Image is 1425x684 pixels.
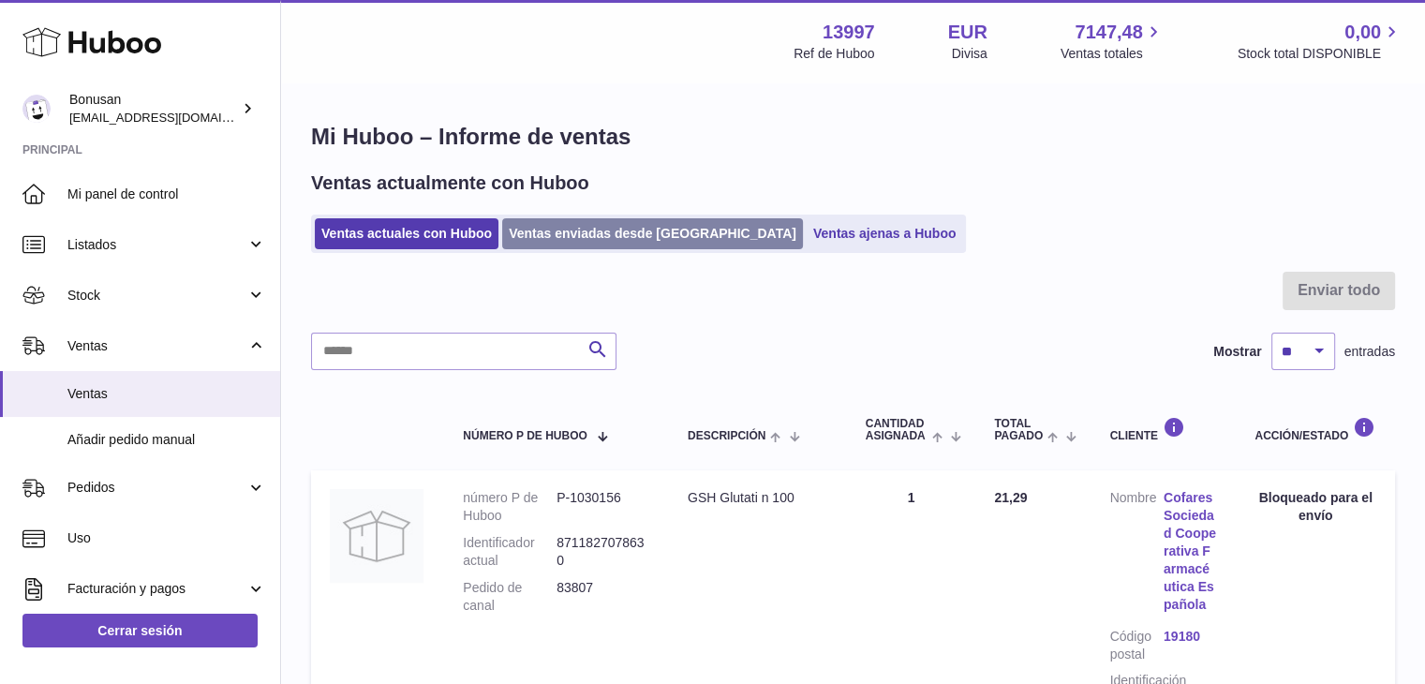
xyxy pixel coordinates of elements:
[794,45,874,63] div: Ref de Huboo
[67,529,266,547] span: Uso
[311,171,589,196] h2: Ventas actualmente con Huboo
[67,287,246,305] span: Stock
[67,580,246,598] span: Facturación y pagos
[807,218,963,249] a: Ventas ajenas a Huboo
[67,236,246,254] span: Listados
[67,479,246,497] span: Pedidos
[1344,20,1381,45] span: 0,00
[1164,489,1217,613] a: Cofares Sociedad Cooperativa Farmacéutica Española
[67,431,266,449] span: Añadir pedido manual
[1254,489,1376,525] div: Bloqueado para el envío
[463,534,557,570] dt: Identificador actual
[22,614,258,647] a: Cerrar sesión
[1109,489,1163,617] dt: Nombre
[948,20,987,45] strong: EUR
[994,418,1043,442] span: Total pagado
[463,579,557,615] dt: Pedido de canal
[1075,20,1142,45] span: 7147,48
[1164,628,1217,646] a: 19180
[1061,45,1165,63] span: Ventas totales
[688,489,828,507] div: GSH Glutati n 100
[994,490,1027,505] span: 21,29
[1061,20,1165,63] a: 7147,48 Ventas totales
[463,489,557,525] dt: número P de Huboo
[502,218,803,249] a: Ventas enviadas desde [GEOGRAPHIC_DATA]
[557,534,650,570] dd: 8711827078630
[688,430,765,442] span: Descripción
[67,337,246,355] span: Ventas
[557,489,650,525] dd: P-1030156
[1109,628,1163,663] dt: Código postal
[69,110,275,125] span: [EMAIL_ADDRESS][DOMAIN_NAME]
[69,91,238,126] div: Bonusan
[557,579,650,615] dd: 83807
[1254,417,1376,442] div: Acción/Estado
[1238,45,1403,63] span: Stock total DISPONIBLE
[823,20,875,45] strong: 13997
[22,95,51,123] img: info@bonusan.es
[1344,343,1395,361] span: entradas
[67,385,266,403] span: Ventas
[1109,417,1217,442] div: Cliente
[1213,343,1261,361] label: Mostrar
[952,45,987,63] div: Divisa
[311,122,1395,152] h1: Mi Huboo – Informe de ventas
[330,489,423,583] img: no-photo.jpg
[463,430,586,442] span: número P de Huboo
[315,218,498,249] a: Ventas actuales con Huboo
[67,186,266,203] span: Mi panel de control
[866,418,928,442] span: Cantidad ASIGNADA
[1238,20,1403,63] a: 0,00 Stock total DISPONIBLE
